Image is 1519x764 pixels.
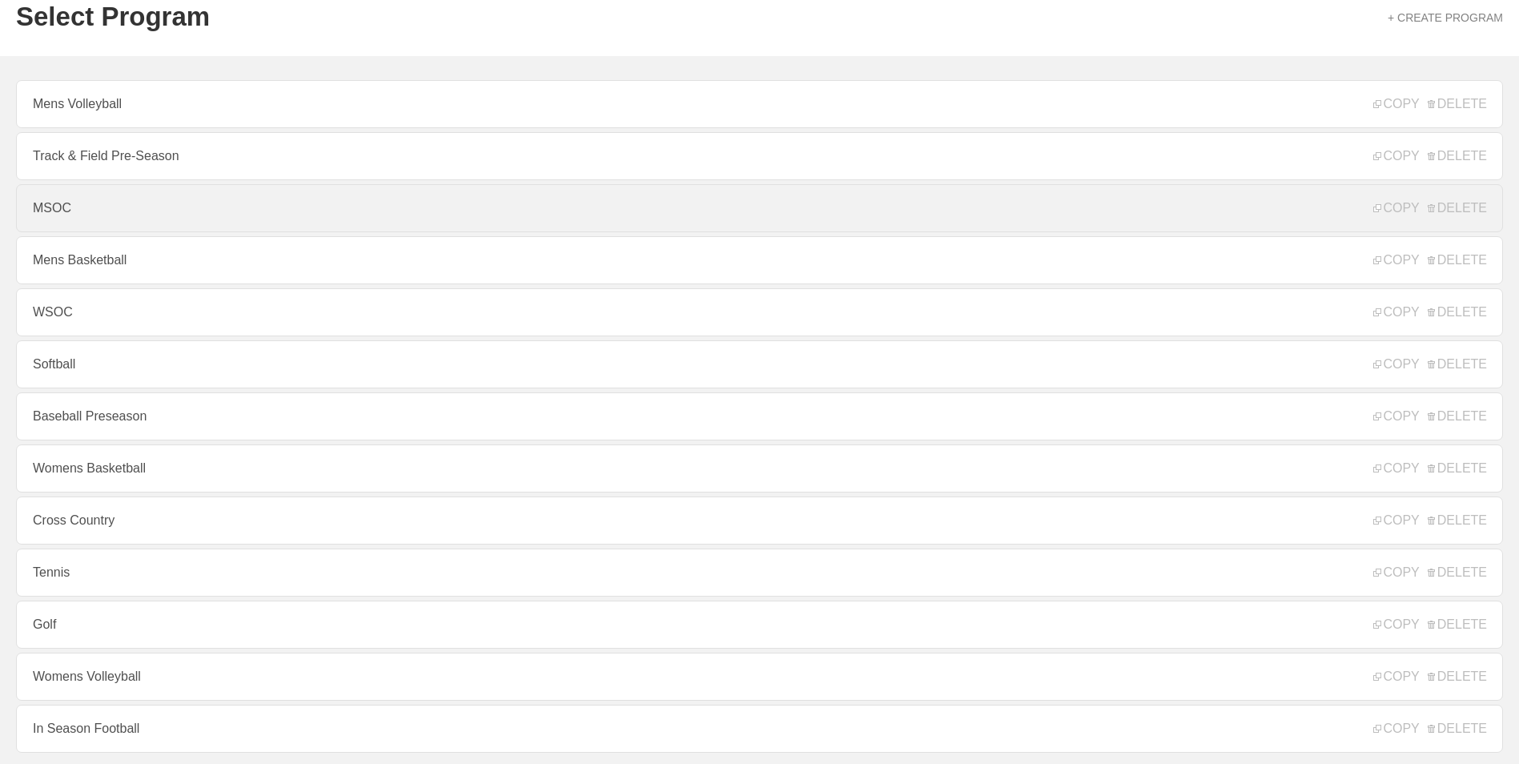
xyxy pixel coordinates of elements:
a: Golf [16,601,1503,649]
span: DELETE [1428,565,1487,580]
span: COPY [1373,565,1419,580]
span: COPY [1373,617,1419,632]
span: DELETE [1428,357,1487,372]
a: Mens Volleyball [16,80,1503,128]
span: DELETE [1428,617,1487,632]
span: DELETE [1428,513,1487,528]
a: Baseball Preseason [16,392,1503,440]
span: DELETE [1428,201,1487,215]
span: DELETE [1428,461,1487,476]
iframe: Chat Widget [1439,687,1519,764]
a: Track & Field Pre-Season [16,132,1503,180]
span: COPY [1373,305,1419,320]
span: COPY [1373,149,1419,163]
span: DELETE [1428,253,1487,267]
span: COPY [1373,253,1419,267]
a: Tennis [16,549,1503,597]
a: Mens Basketball [16,236,1503,284]
a: WSOC [16,288,1503,336]
a: MSOC [16,184,1503,232]
a: + CREATE PROGRAM [1388,11,1503,24]
a: Cross Country [16,497,1503,545]
span: COPY [1373,409,1419,424]
span: DELETE [1428,149,1487,163]
span: COPY [1373,670,1419,684]
span: COPY [1373,513,1419,528]
span: COPY [1373,357,1419,372]
a: In Season Football [16,705,1503,753]
a: Womens Volleyball [16,653,1503,701]
span: DELETE [1428,305,1487,320]
a: Womens Basketball [16,444,1503,493]
span: COPY [1373,461,1419,476]
a: Softball [16,340,1503,388]
span: COPY [1373,97,1419,111]
span: DELETE [1428,670,1487,684]
span: COPY [1373,722,1419,736]
span: COPY [1373,201,1419,215]
span: DELETE [1428,97,1487,111]
span: DELETE [1428,409,1487,424]
span: DELETE [1428,722,1487,736]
